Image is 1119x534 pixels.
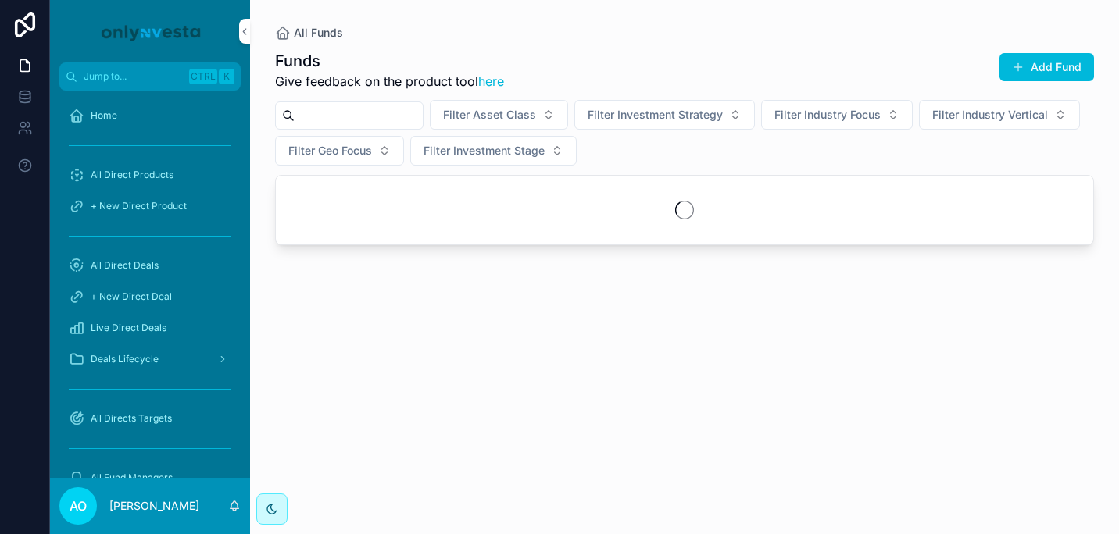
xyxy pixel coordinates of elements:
a: All Funds [275,25,343,41]
span: All Fund Managers [91,472,173,484]
img: App logo [98,19,202,44]
button: Add Fund [999,53,1094,81]
button: Select Button [761,100,913,130]
span: Ctrl [189,69,217,84]
h1: Funds [275,50,504,72]
button: Select Button [410,136,577,166]
a: Home [59,101,241,130]
a: Live Direct Deals [59,314,241,342]
button: Select Button [430,100,568,130]
span: Filter Industry Vertical [932,107,1048,123]
a: + New Direct Product [59,192,241,220]
button: Select Button [275,136,404,166]
span: All Directs Targets [91,412,172,425]
span: Filter Industry Focus [774,107,881,123]
span: All Funds [294,25,343,41]
span: + New Direct Product [91,200,187,212]
span: Home [91,109,117,122]
span: Jump to... [84,70,183,83]
span: Filter Geo Focus [288,143,372,158]
a: All Direct Deals [59,251,241,279]
p: [PERSON_NAME] [109,498,199,514]
button: Select Button [574,100,755,130]
a: + New Direct Deal [59,283,241,311]
span: Give feedback on the product tool [275,72,504,91]
span: Filter Asset Class [443,107,536,123]
span: Filter Investment Strategy [588,107,723,123]
div: scrollable content [50,91,250,478]
span: AO [70,497,87,515]
span: K [220,70,233,83]
button: Jump to...CtrlK [59,62,241,91]
span: + New Direct Deal [91,290,172,303]
span: Filter Investment Stage [424,143,545,158]
a: here [478,73,504,89]
a: All Fund Managers [59,464,241,492]
span: Live Direct Deals [91,322,166,334]
span: All Direct Products [91,169,173,181]
a: Deals Lifecycle [59,345,241,373]
span: Deals Lifecycle [91,353,159,365]
button: Select Button [919,100,1080,130]
span: All Direct Deals [91,259,159,272]
a: All Directs Targets [59,404,241,433]
a: All Direct Products [59,161,241,189]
